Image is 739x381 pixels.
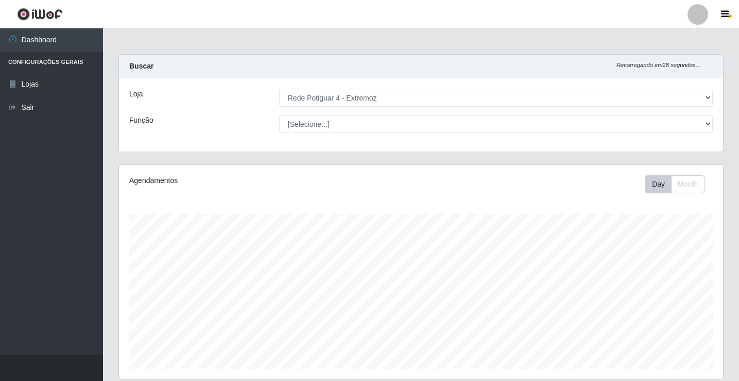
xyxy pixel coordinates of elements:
[129,115,153,126] label: Função
[645,175,704,193] div: First group
[616,62,700,68] i: Recarregando em 28 segundos...
[129,175,364,186] div: Agendamentos
[671,175,704,193] button: Month
[129,62,153,70] strong: Buscar
[645,175,672,193] button: Day
[17,8,63,21] img: CoreUI Logo
[129,89,143,100] label: Loja
[645,175,713,193] div: Toolbar with button groups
